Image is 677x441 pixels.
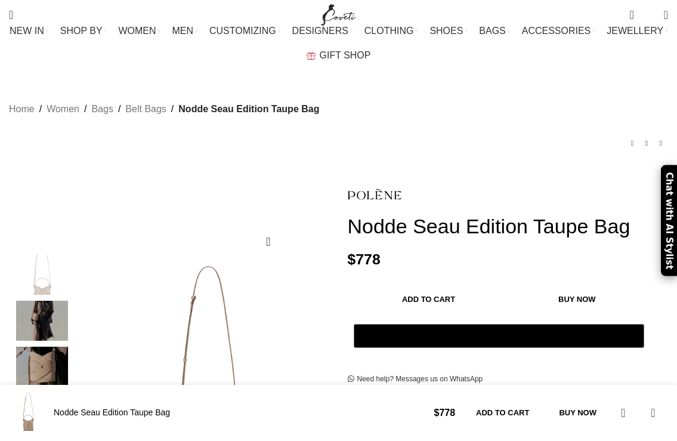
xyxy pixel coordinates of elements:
[348,251,356,267] span: $
[209,19,280,43] a: CUSTOMIZING
[607,19,667,43] a: JEWELLERY
[60,19,107,43] a: SHOP BY
[172,25,194,36] span: MEN
[307,44,371,67] a: GIFT SHOP
[348,180,401,208] img: Polene
[172,19,197,43] a: MEN
[348,214,669,239] h1: Nodde Seau Edition Taupe Bag
[178,101,319,117] span: Nodde Seau Edition Taupe Bag
[654,136,668,150] a: Next product
[118,25,156,36] span: WOMEN
[209,25,276,36] span: CUSTOMIZING
[354,324,645,348] button: Pay with GPay
[479,25,505,36] span: BAGS
[91,101,113,117] a: Bags
[125,101,166,117] a: Belt Bags
[348,251,381,267] bdi: 778
[60,25,103,36] span: SHOP BY
[9,101,319,117] nav: Breadcrumb
[47,101,79,117] a: Women
[307,52,316,60] img: GiftBag
[6,255,79,295] img: Polene
[348,375,483,384] a: Need help? Messages us on WhatsApp
[6,301,79,341] img: Polene bag
[292,25,348,36] span: DESIGNERS
[10,25,44,36] span: NEW IN
[625,136,639,150] a: Previous product
[364,25,414,36] span: CLOTHING
[547,400,608,425] button: Buy now
[429,19,467,43] a: SHOES
[54,407,425,419] h4: Nodde Seau Edition Taupe Bag
[510,287,644,312] button: Buy now
[10,19,48,43] a: NEW IN
[364,19,418,43] a: CLOTHING
[354,287,504,312] button: Add to cart
[6,347,79,387] img: Polene bags
[623,3,639,27] a: 0
[630,6,639,15] span: 0
[292,19,353,43] a: DESIGNERS
[434,408,439,418] span: $
[9,391,48,435] img: Polene
[429,25,463,36] span: SHOES
[522,25,591,36] span: ACCESSORIES
[9,101,35,117] a: Home
[643,3,655,27] div: My Wishlist
[522,19,595,43] a: ACCESSORIES
[3,3,19,27] a: Search
[118,19,160,43] a: WOMEN
[320,50,371,61] span: GIFT SHOP
[479,19,509,43] a: BAGS
[3,19,674,67] div: Main navigation
[645,12,654,21] span: 0
[319,9,358,19] a: Site logo
[434,408,455,418] bdi: 778
[607,25,663,36] span: JEWELLERY
[464,400,541,425] button: Add to cart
